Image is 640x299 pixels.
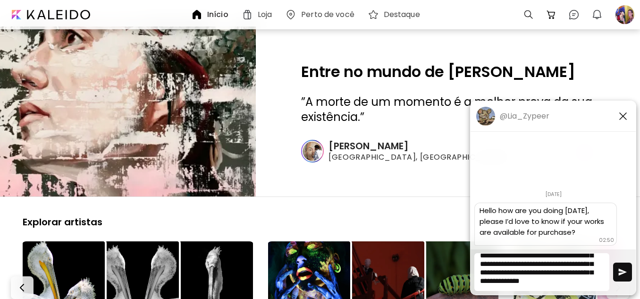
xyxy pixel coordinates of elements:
a: Loja [242,9,276,20]
h6: Destaque [384,11,420,18]
button: chat.message.sendMessage [613,263,632,282]
span: 02:50 [599,236,614,244]
img: chatIcon [568,9,580,20]
a: [PERSON_NAME][GEOGRAPHIC_DATA], [GEOGRAPHIC_DATA]icon [301,140,595,162]
button: bellIcon [589,7,605,23]
img: airplane.svg [618,267,627,277]
span: A morte de um momento é a melhor prova da sua existência. [301,94,592,125]
a: Início [191,9,232,20]
img: bellIcon [591,9,603,20]
img: cart [546,9,557,20]
a: Destaque [368,9,424,20]
h6: [PERSON_NAME] [328,140,507,152]
div: [DATE] [471,188,636,201]
h6: Loja [258,11,272,18]
h3: ” ” [301,94,595,125]
h6: Início [207,11,228,18]
h6: Perto de você [301,11,354,18]
a: Perto de você [285,9,358,20]
h2: Entre no mundo de [PERSON_NAME] [301,64,595,79]
span: Hello how are you doing [DATE], please I’d love to know if your works are available for purchase? [480,205,606,237]
img: Prev-button [17,282,28,293]
h5: Explorar artistas [23,216,102,228]
button: Prev-button [11,276,34,299]
span: [GEOGRAPHIC_DATA], [GEOGRAPHIC_DATA] [328,152,507,162]
a: @Lia_Zypeer [476,107,549,126]
h5: @Lia_Zypeer [500,111,549,121]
